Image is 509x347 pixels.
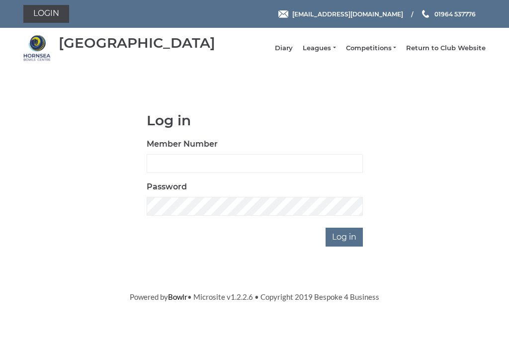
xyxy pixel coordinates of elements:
[59,35,215,51] div: [GEOGRAPHIC_DATA]
[168,292,187,301] a: Bowlr
[406,44,486,53] a: Return to Club Website
[278,10,288,18] img: Email
[275,44,293,53] a: Diary
[303,44,336,53] a: Leagues
[422,10,429,18] img: Phone us
[23,34,51,62] img: Hornsea Bowls Centre
[23,5,69,23] a: Login
[147,181,187,193] label: Password
[326,228,363,247] input: Log in
[292,10,403,17] span: [EMAIL_ADDRESS][DOMAIN_NAME]
[278,9,403,19] a: Email [EMAIL_ADDRESS][DOMAIN_NAME]
[147,113,363,128] h1: Log in
[147,138,218,150] label: Member Number
[346,44,396,53] a: Competitions
[434,10,476,17] span: 01964 537776
[421,9,476,19] a: Phone us 01964 537776
[130,292,379,301] span: Powered by • Microsite v1.2.2.6 • Copyright 2019 Bespoke 4 Business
